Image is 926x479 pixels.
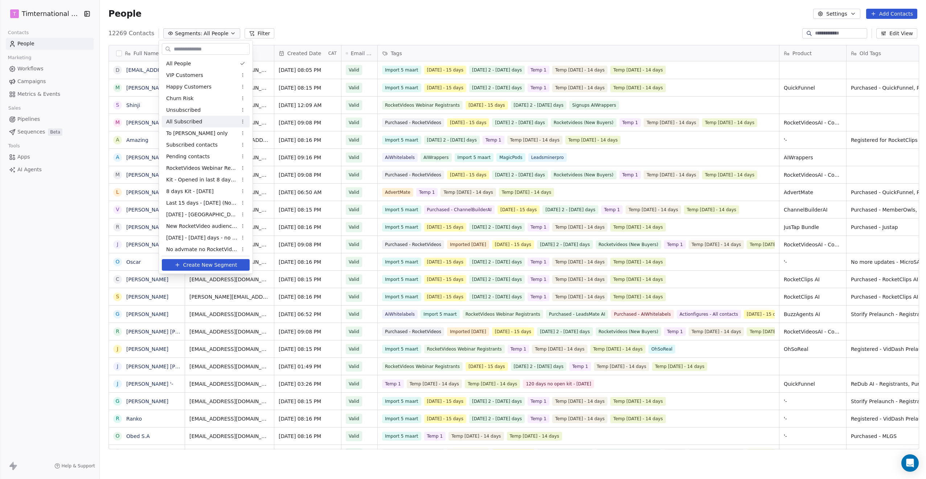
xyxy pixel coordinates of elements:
[166,83,212,91] span: Happy Customers
[166,95,193,102] span: Churn Risk
[166,141,218,149] span: Subscribed contacts
[166,118,202,126] span: All Subscribed
[166,188,214,195] span: 8 days Kit - [DATE]
[166,176,237,184] span: Kit - Opened in last 8 days - [DATE]
[166,222,237,230] span: New RocketVideo audience that purchased new products
[166,211,237,218] span: [DATE] - [GEOGRAPHIC_DATA] 30 days opened
[166,246,237,253] span: No advmate no RocketVideo Buyers
[183,261,237,269] span: Create New Segment
[166,130,228,137] span: To [PERSON_NAME] only
[162,259,250,271] button: Create New Segment
[166,234,237,242] span: [DATE] - [DATE] days - no RV no Advmate
[166,153,210,160] span: Pending contacts
[166,199,237,207] span: Last 15 days - [DATE] (No new RocketVideo Buyers)
[166,106,201,114] span: Unsubscribed
[166,60,191,67] span: All People
[166,71,203,79] span: VIP Customers
[166,164,237,172] span: RocketVideos Webinar Registrants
